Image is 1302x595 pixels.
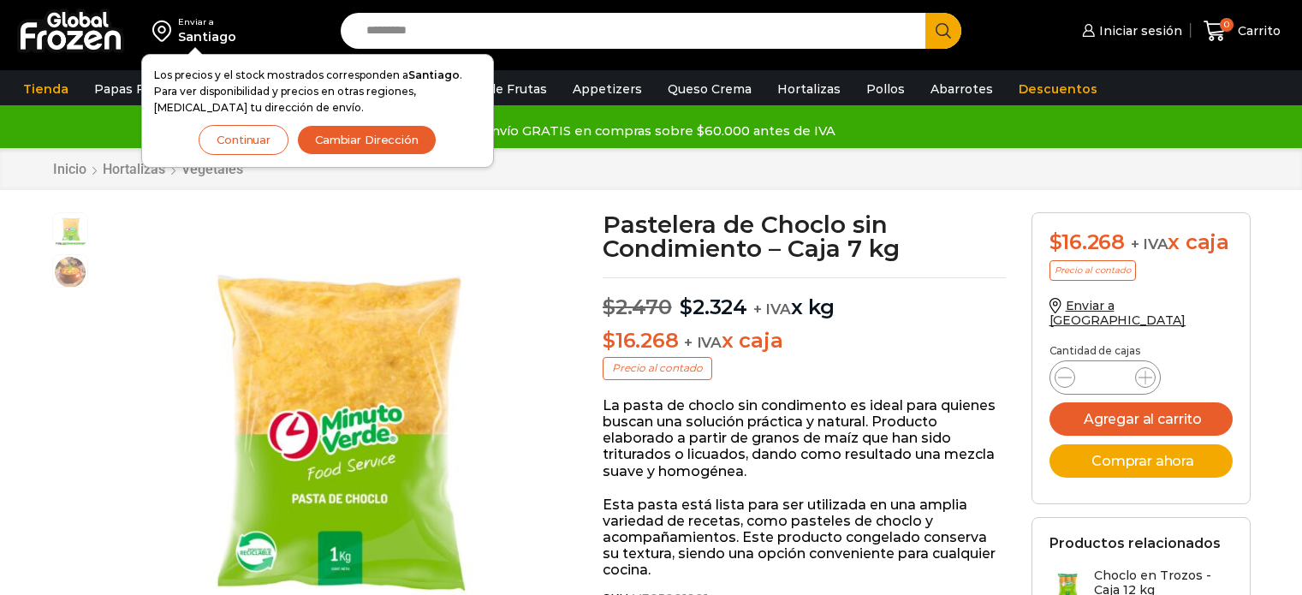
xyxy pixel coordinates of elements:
[152,16,178,45] img: address-field-icon.svg
[53,255,87,289] span: pastel-de-choclo
[603,397,1006,479] p: La pasta de choclo sin condimento es ideal para quienes buscan una solución práctica y natural. P...
[440,73,556,105] a: Pulpa de Frutas
[52,161,244,177] nav: Breadcrumb
[753,300,791,318] span: + IVA
[1095,22,1182,39] span: Iniciar sesión
[178,28,236,45] div: Santiago
[1089,366,1121,390] input: Product quantity
[603,295,672,319] bdi: 2.470
[297,125,437,155] button: Cambiar Dirección
[1220,18,1234,32] span: 0
[199,125,288,155] button: Continuar
[178,16,236,28] div: Enviar a
[1078,14,1182,48] a: Iniciar sesión
[680,295,693,319] span: $
[1049,444,1233,478] button: Comprar ahora
[858,73,913,105] a: Pollos
[680,295,747,319] bdi: 2.324
[603,212,1006,260] h1: Pastelera de Choclo sin Condimiento – Caja 7 kg
[659,73,760,105] a: Queso Crema
[1010,73,1106,105] a: Descuentos
[769,73,849,105] a: Hortalizas
[603,329,1006,354] p: x caja
[1131,235,1168,253] span: + IVA
[922,73,1002,105] a: Abarrotes
[1049,402,1233,436] button: Agregar al carrito
[1199,11,1285,51] a: 0 Carrito
[603,277,1006,320] p: x kg
[564,73,651,105] a: Appetizers
[603,357,712,379] p: Precio al contado
[603,328,678,353] bdi: 16.268
[1049,230,1233,255] div: x caja
[684,334,722,351] span: + IVA
[102,161,166,177] a: Hortalizas
[181,161,244,177] a: Vegetales
[1049,229,1125,254] bdi: 16.268
[925,13,961,49] button: Search button
[154,67,481,116] p: Los precios y el stock mostrados corresponden a . Para ver disponibilidad y precios en otras regi...
[1049,345,1233,357] p: Cantidad de cajas
[1234,22,1281,39] span: Carrito
[86,73,181,105] a: Papas Fritas
[408,68,460,81] strong: Santiago
[1049,298,1186,328] a: Enviar a [GEOGRAPHIC_DATA]
[603,497,1006,579] p: Esta pasta está lista para ser utilizada en una amplia variedad de recetas, como pasteles de choc...
[603,328,615,353] span: $
[1049,535,1221,551] h2: Productos relacionados
[15,73,77,105] a: Tienda
[53,213,87,247] span: pastelera de choclo
[1049,260,1136,281] p: Precio al contado
[52,161,87,177] a: Inicio
[603,295,615,319] span: $
[1049,229,1062,254] span: $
